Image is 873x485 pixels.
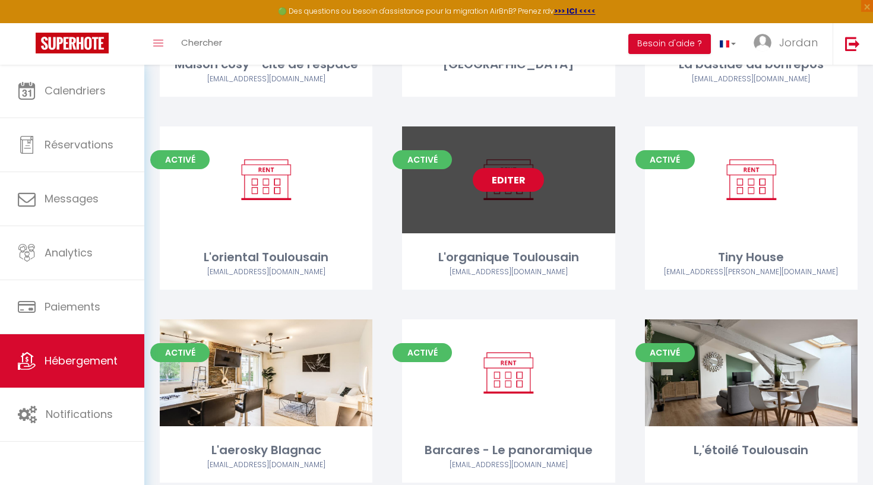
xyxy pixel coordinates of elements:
[150,343,210,362] span: Activé
[645,74,858,85] div: Airbnb
[150,150,210,169] span: Activé
[554,6,596,16] a: >>> ICI <<<<
[393,343,452,362] span: Activé
[779,35,818,50] span: Jordan
[160,459,372,471] div: Airbnb
[645,267,858,278] div: Airbnb
[45,191,99,206] span: Messages
[628,34,711,54] button: Besoin d'aide ?
[845,36,860,51] img: logout
[45,83,106,98] span: Calendriers
[45,353,118,368] span: Hébergement
[402,267,615,278] div: Airbnb
[45,245,93,260] span: Analytics
[181,36,222,49] span: Chercher
[635,343,695,362] span: Activé
[402,459,615,471] div: Airbnb
[160,248,372,267] div: L'oriental Toulousain
[160,74,372,85] div: Airbnb
[745,23,833,65] a: ... Jordan
[645,248,858,267] div: Tiny House
[473,168,544,192] a: Editer
[402,441,615,459] div: Barcares - Le panoramique
[172,23,231,65] a: Chercher
[160,441,372,459] div: L'aerosky Blagnac
[36,33,109,53] img: Super Booking
[645,441,858,459] div: L,'étoilé Toulousain
[393,150,452,169] span: Activé
[754,34,771,52] img: ...
[46,407,113,421] span: Notifications
[45,137,113,152] span: Réservations
[45,299,100,314] span: Paiements
[160,267,372,278] div: Airbnb
[635,150,695,169] span: Activé
[402,248,615,267] div: L'organique Toulousain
